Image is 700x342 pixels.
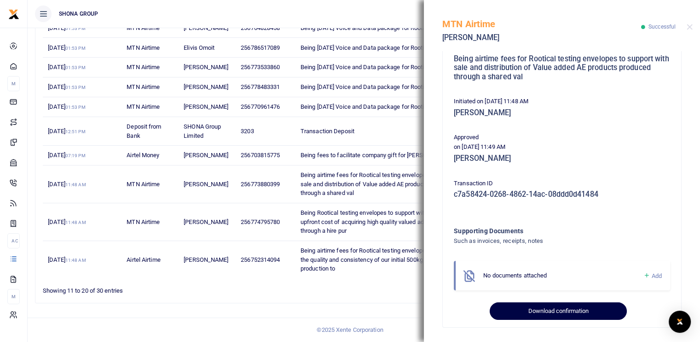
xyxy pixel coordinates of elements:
span: 256770961476 [241,103,280,110]
small: 01:53 PM [65,46,86,51]
span: Being [DATE] Voice and Data package for Rootical Team [301,64,448,71]
small: 11:48 AM [65,182,86,187]
span: SHONA Group Limited [184,123,221,139]
img: logo-small [8,9,19,20]
span: [PERSON_NAME] [184,181,228,188]
span: [DATE] [48,152,85,159]
span: Being fees to facilitate company gift for [PERSON_NAME] [301,152,452,159]
p: Approved [454,133,670,142]
span: MTN Airtime [127,44,160,51]
p: Transaction ID [454,179,670,189]
a: logo-small logo-large logo-large [8,10,19,17]
span: 256703815775 [241,152,280,159]
div: Showing 11 to 20 of 30 entries [43,281,307,295]
span: [PERSON_NAME] [184,64,228,71]
span: Being [DATE] Voice and Data package for Rootical Team [301,103,448,110]
span: [DATE] [48,24,85,31]
h5: [PERSON_NAME] [454,108,670,118]
span: [DATE] [48,218,86,225]
span: Being Rootical testing envelopes to support with Reducing the upfront cost of acquiring high qual... [301,209,468,234]
span: 3203 [241,128,254,135]
h5: c7a58424-0268-4862-14ac-08ddd0d41484 [454,190,670,199]
small: 01:53 PM [65,65,86,70]
span: MTN Airtime [127,24,160,31]
span: 256764828458 [241,24,280,31]
h5: Being airtime fees for Rootical testing envelopes to support with sale and distribution of Value ... [454,54,670,82]
small: 01:53 PM [65,26,86,31]
span: Transaction Deposit [301,128,354,135]
li: Ac [7,233,20,248]
span: Airtel Airtime [127,256,160,263]
span: Elivis Omoit [184,44,214,51]
h5: [PERSON_NAME] [442,33,641,42]
h4: Such as invoices, receipts, notes [454,236,633,246]
span: Being airtime fees for Rootical testing envelopes to support to est the quality and consistency o... [301,247,474,272]
span: MTN Airtime [127,218,160,225]
button: Close [687,24,693,30]
span: [PERSON_NAME] [184,83,228,90]
span: Add [652,272,662,279]
span: Being airtime fees for Rootical testing envelopes to support with sale and distribution of Value ... [301,171,470,196]
span: Being [DATE] Voice and Data package for Rootical Team [301,24,448,31]
p: on [DATE] 11:49 AM [454,142,670,152]
span: [DATE] [48,103,85,110]
p: Initiated on [DATE] 11:48 AM [454,97,670,106]
span: 256773880399 [241,181,280,188]
span: Airtel Money [127,152,159,159]
span: [PERSON_NAME] [184,256,228,263]
span: 256773533860 [241,64,280,71]
span: [PERSON_NAME] [184,24,228,31]
small: 01:53 PM [65,85,86,90]
li: M [7,76,20,91]
button: Download confirmation [490,302,626,320]
small: 01:53 PM [65,105,86,110]
small: 11:48 AM [65,258,86,263]
span: Deposit from Bank [127,123,161,139]
span: MTN Airtime [127,181,160,188]
span: Being [DATE] Voice and Data package for Rootical Team [301,83,448,90]
span: No documents attached [483,272,547,279]
h5: MTN Airtime [442,18,641,29]
small: 07:19 PM [65,153,86,158]
div: Open Intercom Messenger [669,311,691,333]
a: Add [643,271,662,281]
span: 256774795780 [241,218,280,225]
span: MTN Airtime [127,83,160,90]
span: MTN Airtime [127,103,160,110]
span: [DATE] [48,64,85,71]
span: [PERSON_NAME] [184,152,228,159]
li: M [7,289,20,304]
h5: [PERSON_NAME] [454,154,670,163]
span: [DATE] [48,44,85,51]
span: Successful [648,24,676,30]
span: [DATE] [48,128,85,135]
span: [DATE] [48,181,86,188]
span: Being [DATE] Voice and Data package for Rootical Team [301,44,448,51]
h4: Supporting Documents [454,226,633,236]
small: 12:51 PM [65,129,86,134]
span: SHONA GROUP [55,10,102,18]
span: 256778483331 [241,83,280,90]
span: [DATE] [48,83,85,90]
span: 256786517089 [241,44,280,51]
span: [DATE] [48,256,86,263]
span: MTN Airtime [127,64,160,71]
small: 11:48 AM [65,220,86,225]
span: [PERSON_NAME] [184,103,228,110]
span: 256752314094 [241,256,280,263]
span: [PERSON_NAME] [184,218,228,225]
